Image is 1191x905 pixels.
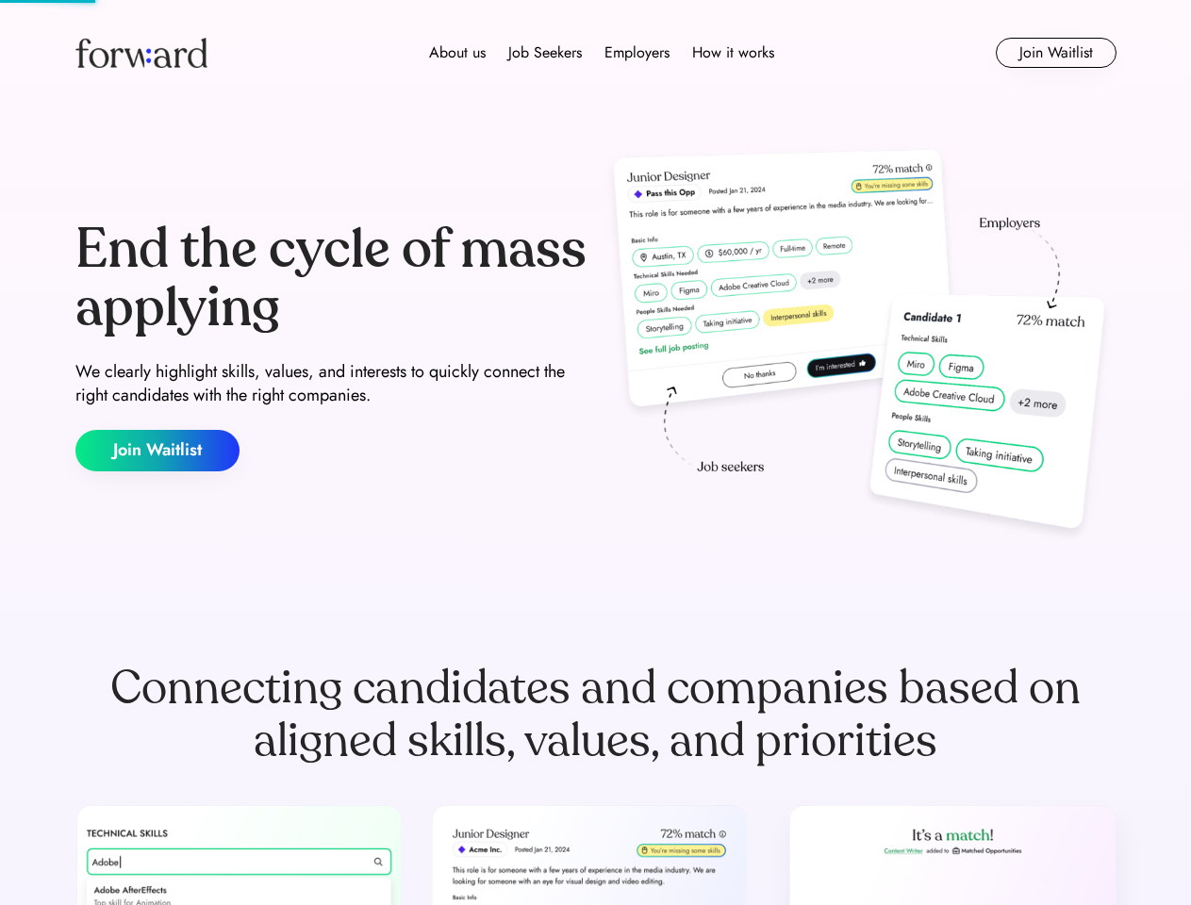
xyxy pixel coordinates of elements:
div: End the cycle of mass applying [75,221,588,337]
img: hero-image.png [604,143,1117,549]
div: Job Seekers [508,41,582,64]
div: We clearly highlight skills, values, and interests to quickly connect the right candidates with t... [75,360,588,407]
div: How it works [692,41,774,64]
div: Connecting candidates and companies based on aligned skills, values, and priorities [75,662,1117,767]
div: Employers [604,41,670,64]
div: About us [429,41,486,64]
button: Join Waitlist [75,430,240,471]
button: Join Waitlist [996,38,1117,68]
img: Forward logo [75,38,207,68]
